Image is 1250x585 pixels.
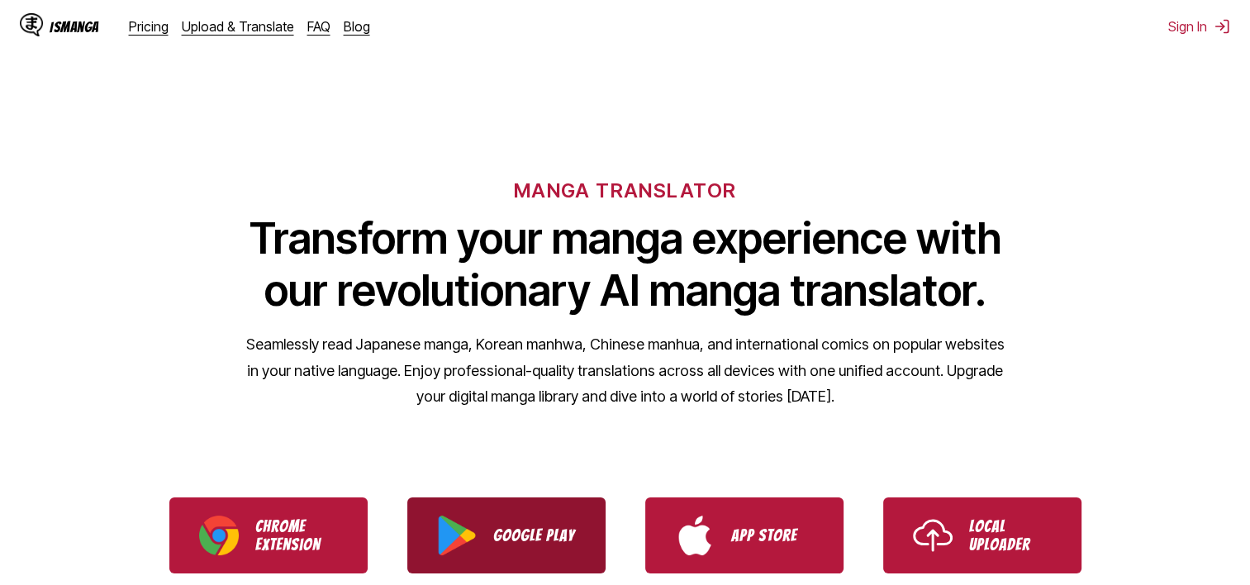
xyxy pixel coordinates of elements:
p: Local Uploader [969,517,1052,554]
div: IsManga [50,19,99,35]
p: Google Play [493,526,576,545]
img: IsManga Logo [20,13,43,36]
a: Pricing [129,18,169,35]
h6: MANGA TRANSLATOR [514,178,736,202]
a: Download IsManga from Google Play [407,497,606,573]
p: App Store [731,526,814,545]
a: IsManga LogoIsManga [20,13,129,40]
a: Download IsManga Chrome Extension [169,497,368,573]
h1: Transform your manga experience with our revolutionary AI manga translator. [245,212,1005,316]
a: FAQ [307,18,330,35]
img: Sign out [1214,18,1230,35]
img: Chrome logo [199,516,239,555]
img: Upload icon [913,516,953,555]
p: Chrome Extension [255,517,338,554]
img: App Store logo [675,516,715,555]
a: Blog [344,18,370,35]
a: Use IsManga Local Uploader [883,497,1081,573]
a: Download IsManga from App Store [645,497,844,573]
img: Google Play logo [437,516,477,555]
p: Seamlessly read Japanese manga, Korean manhwa, Chinese manhua, and international comics on popula... [245,331,1005,410]
button: Sign In [1168,18,1230,35]
a: Upload & Translate [182,18,294,35]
